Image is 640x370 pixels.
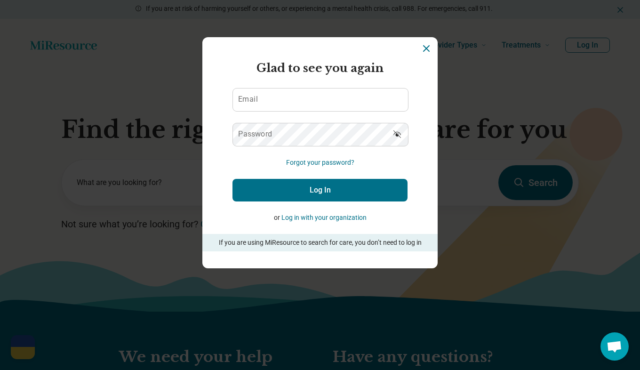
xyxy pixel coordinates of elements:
p: or [232,213,408,223]
button: Log in with your organization [281,213,367,223]
label: Password [238,130,272,138]
h2: Glad to see you again [232,60,408,77]
section: Login Dialog [202,37,438,268]
button: Dismiss [421,43,432,54]
button: Show password [387,123,408,145]
button: Forgot your password? [286,158,354,168]
p: If you are using MiResource to search for care, you don’t need to log in [216,238,424,248]
button: Log In [232,179,408,201]
label: Email [238,96,258,103]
